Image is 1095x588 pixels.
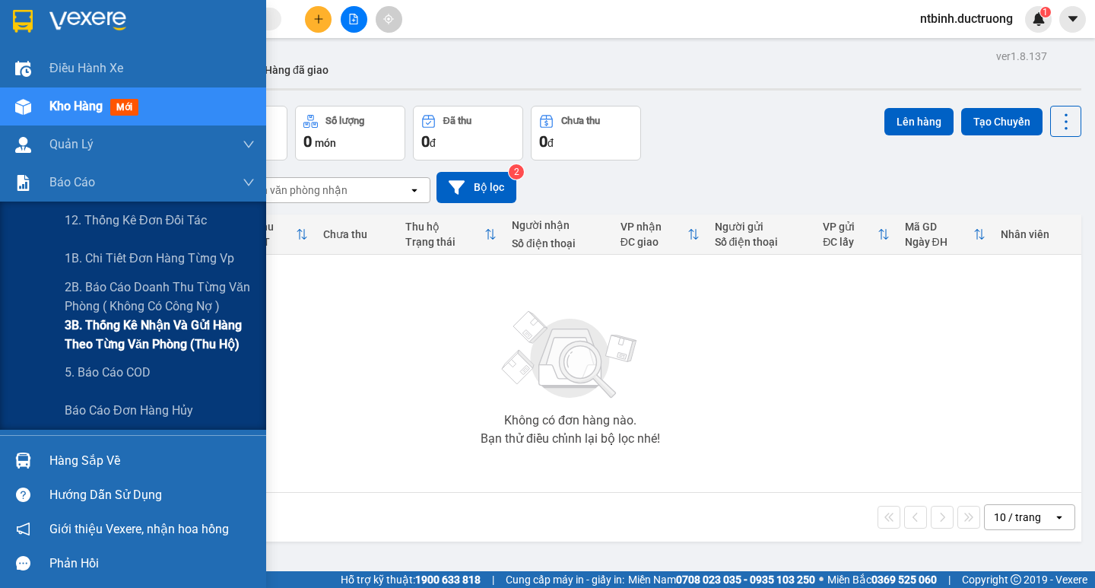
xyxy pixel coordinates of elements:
[13,10,33,33] img: logo-vxr
[1032,12,1046,26] img: icon-new-feature
[49,484,255,507] div: Hướng dẫn sử dụng
[539,132,547,151] span: 0
[413,106,523,161] button: Đã thu0đ
[1011,574,1021,585] span: copyright
[506,571,624,588] span: Cung cấp máy in - giấy in:
[905,221,974,233] div: Mã GD
[243,138,255,151] span: down
[443,116,471,126] div: Đã thu
[715,221,808,233] div: Người gửi
[676,574,815,586] strong: 0708 023 035 - 0935 103 250
[531,106,641,161] button: Chưa thu0đ
[49,450,255,472] div: Hàng sắp về
[504,415,636,427] div: Không có đơn hàng nào.
[323,228,389,240] div: Chưa thu
[492,571,494,588] span: |
[325,116,364,126] div: Số lượng
[1001,228,1074,240] div: Nhân viên
[613,215,707,255] th: Toggle SortBy
[430,137,436,149] span: đ
[110,99,138,116] span: mới
[242,221,296,233] div: Đã thu
[512,219,605,231] div: Người nhận
[1053,511,1065,523] svg: open
[871,574,937,586] strong: 0369 525 060
[561,116,600,126] div: Chưa thu
[421,132,430,151] span: 0
[1040,7,1051,17] sup: 1
[908,9,1025,28] span: ntbinh.ductruong
[823,236,877,248] div: ĐC lấy
[715,236,808,248] div: Số điện thoại
[15,175,31,191] img: solution-icon
[65,401,193,420] span: Báo cáo đơn hàng hủy
[15,61,31,77] img: warehouse-icon
[341,571,481,588] span: Hỗ trợ kỹ thuật:
[996,48,1047,65] div: ver 1.8.137
[628,571,815,588] span: Miền Nam
[313,14,324,24] span: plus
[405,221,484,233] div: Thu hộ
[827,571,937,588] span: Miền Bắc
[16,556,30,571] span: message
[16,522,30,536] span: notification
[341,6,367,33] button: file-add
[65,363,151,382] span: 5. Báo cáo COD
[65,316,255,354] span: 3B. Thống kê nhận và gửi hàng theo từng văn phòng (thu hộ)
[15,453,31,469] img: warehouse-icon
[348,14,359,24] span: file-add
[49,520,229,539] span: Giới thiệu Vexere, nhận hoa hồng
[620,236,687,248] div: ĐC giao
[234,215,316,255] th: Toggle SortBy
[49,99,103,113] span: Kho hàng
[1059,6,1086,33] button: caret-down
[242,236,296,248] div: HTTT
[49,173,95,192] span: Báo cáo
[16,488,30,502] span: question-circle
[547,137,554,149] span: đ
[295,106,405,161] button: Số lượng0món
[884,108,954,135] button: Lên hàng
[509,164,524,180] sup: 2
[436,172,516,203] button: Bộ lọc
[383,14,394,24] span: aim
[15,99,31,115] img: warehouse-icon
[494,302,646,408] img: svg+xml;base64,PHN2ZyBjbGFzcz0ibGlzdC1wbHVnX19zdmciIHhtbG5zPSJodHRwOi8vd3d3LnczLm9yZy8yMDAwL3N2Zy...
[15,137,31,153] img: warehouse-icon
[65,211,207,230] span: 12. Thống kê đơn đối tác
[1043,7,1048,17] span: 1
[823,221,877,233] div: VP gửi
[948,571,951,588] span: |
[252,52,341,88] button: Hàng đã giao
[398,215,504,255] th: Toggle SortBy
[49,135,94,154] span: Quản Lý
[620,221,687,233] div: VP nhận
[315,137,336,149] span: món
[481,433,660,445] div: Bạn thử điều chỉnh lại bộ lọc nhé!
[897,215,994,255] th: Toggle SortBy
[819,577,824,583] span: ⚪️
[65,249,234,268] span: 1B. Chi tiết đơn hàng từng vp
[405,236,484,248] div: Trạng thái
[376,6,402,33] button: aim
[65,278,255,316] span: 2B. Báo cáo doanh thu từng văn phòng ( không có công nợ )
[408,184,421,196] svg: open
[905,236,974,248] div: Ngày ĐH
[994,510,1041,525] div: 10 / trang
[512,237,605,250] div: Số điện thoại
[303,132,312,151] span: 0
[415,574,481,586] strong: 1900 633 818
[49,552,255,575] div: Phản hồi
[243,183,348,198] div: Chọn văn phòng nhận
[815,215,897,255] th: Toggle SortBy
[1066,12,1080,26] span: caret-down
[961,108,1043,135] button: Tạo Chuyến
[243,176,255,189] span: down
[49,59,123,78] span: Điều hành xe
[305,6,332,33] button: plus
